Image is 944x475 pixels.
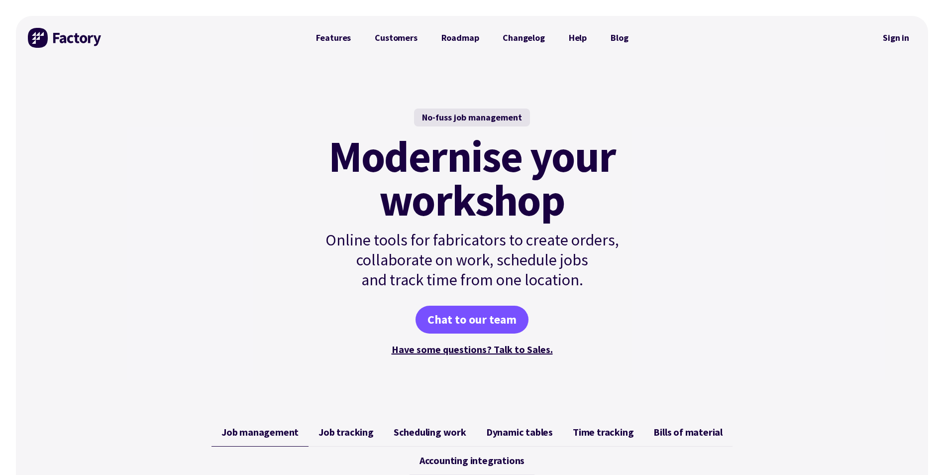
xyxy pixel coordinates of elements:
img: Factory [28,28,103,48]
span: Scheduling work [394,426,466,438]
span: Time tracking [573,426,633,438]
a: Roadmap [429,28,491,48]
div: No-fuss job management [414,109,530,126]
a: Customers [363,28,429,48]
span: Accounting integrations [420,455,524,467]
a: Chat to our team [416,306,528,334]
iframe: Chat Widget [894,427,944,475]
p: Online tools for fabricators to create orders, collaborate on work, schedule jobs and track time ... [304,230,640,290]
span: Job tracking [318,426,374,438]
span: Dynamic tables [486,426,553,438]
mark: Modernise your workshop [328,134,616,222]
a: Help [557,28,599,48]
a: Blog [599,28,640,48]
a: Sign in [876,26,916,49]
a: Features [304,28,363,48]
a: Changelog [491,28,556,48]
a: Have some questions? Talk to Sales. [392,343,553,356]
nav: Primary Navigation [304,28,640,48]
span: Bills of material [653,426,723,438]
nav: Secondary Navigation [876,26,916,49]
span: Job management [221,426,299,438]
